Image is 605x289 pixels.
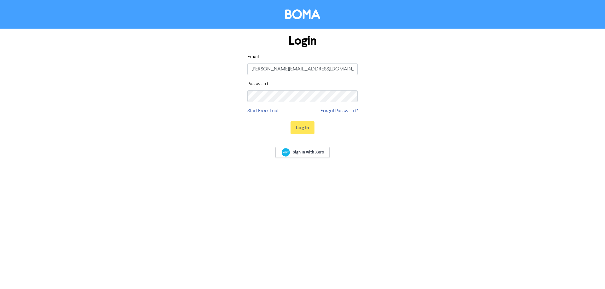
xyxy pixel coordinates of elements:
[293,149,324,155] span: Sign In with Xero
[282,148,290,157] img: Xero logo
[320,107,358,115] a: Forgot Password?
[291,121,314,134] button: Log In
[247,34,358,48] h1: Login
[247,80,268,88] label: Password
[247,107,279,115] a: Start Free Trial
[275,147,330,158] a: Sign In with Xero
[285,9,320,19] img: BOMA Logo
[247,53,259,61] label: Email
